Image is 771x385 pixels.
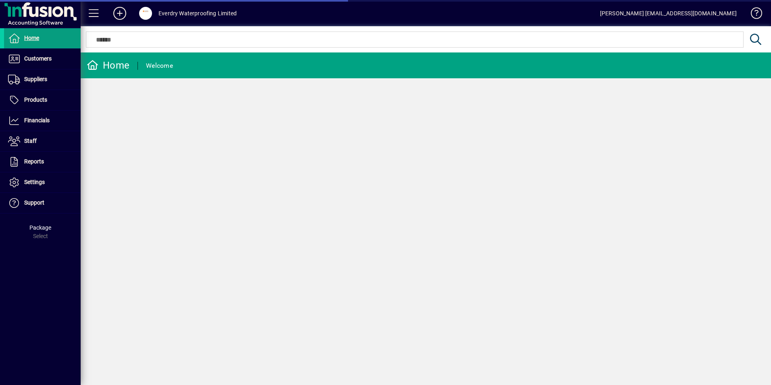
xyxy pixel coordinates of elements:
[600,7,737,20] div: [PERSON_NAME] [EMAIL_ADDRESS][DOMAIN_NAME]
[24,158,44,165] span: Reports
[24,55,52,62] span: Customers
[24,76,47,82] span: Suppliers
[29,224,51,231] span: Package
[24,117,50,123] span: Financials
[107,6,133,21] button: Add
[4,49,81,69] a: Customers
[24,35,39,41] span: Home
[24,138,37,144] span: Staff
[87,59,129,72] div: Home
[24,199,44,206] span: Support
[146,59,173,72] div: Welcome
[133,6,158,21] button: Profile
[4,90,81,110] a: Products
[158,7,237,20] div: Everdry Waterproofing Limited
[24,96,47,103] span: Products
[4,131,81,151] a: Staff
[4,111,81,131] a: Financials
[4,172,81,192] a: Settings
[4,193,81,213] a: Support
[4,152,81,172] a: Reports
[24,179,45,185] span: Settings
[745,2,761,28] a: Knowledge Base
[4,69,81,90] a: Suppliers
